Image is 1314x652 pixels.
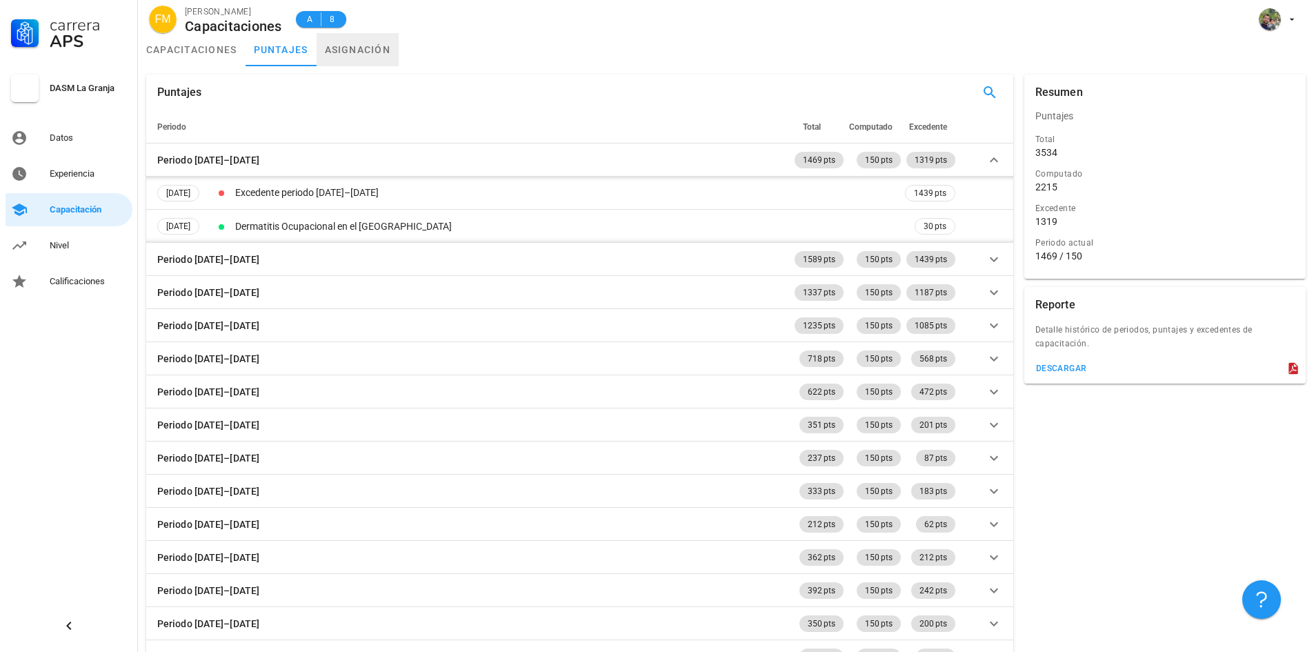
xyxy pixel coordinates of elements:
[1035,236,1295,250] div: Periodo actual
[1024,99,1306,132] div: Puntajes
[1035,132,1295,146] div: Total
[865,483,893,500] span: 150 pts
[157,384,259,399] div: Periodo [DATE]–[DATE]
[904,110,958,144] th: Excedente
[6,157,132,190] a: Experiencia
[1035,146,1057,159] div: 3534
[808,417,835,433] span: 351 pts
[149,6,177,33] div: avatar
[6,193,132,226] a: Capacitación
[808,450,835,466] span: 237 pts
[1035,201,1295,215] div: Excedente
[232,177,902,210] td: Excedente periodo [DATE]–[DATE]
[157,417,259,433] div: Periodo [DATE]–[DATE]
[166,186,190,201] span: [DATE]
[865,152,893,168] span: 150 pts
[924,516,947,533] span: 62 pts
[327,12,338,26] span: 8
[808,549,835,566] span: 362 pts
[1035,215,1057,228] div: 1319
[914,186,946,201] span: 1439 pts
[915,317,947,334] span: 1085 pts
[865,350,893,367] span: 150 pts
[1024,323,1306,359] div: Detalle histórico de periodos, puntajes y excedentes de capacitación.
[919,417,947,433] span: 201 pts
[6,265,132,298] a: Calificaciones
[924,450,947,466] span: 87 pts
[157,451,259,466] div: Periodo [DATE]–[DATE]
[865,417,893,433] span: 150 pts
[792,110,846,144] th: Total
[50,204,127,215] div: Capacitación
[157,583,259,598] div: Periodo [DATE]–[DATE]
[803,317,835,334] span: 1235 pts
[6,229,132,262] a: Nivel
[157,351,259,366] div: Periodo [DATE]–[DATE]
[808,483,835,500] span: 333 pts
[157,252,259,267] div: Periodo [DATE]–[DATE]
[808,582,835,599] span: 392 pts
[919,582,947,599] span: 242 pts
[846,110,904,144] th: Computado
[232,210,902,243] td: Dermatitis Ocupacional en el [GEOGRAPHIC_DATA]
[865,615,893,632] span: 150 pts
[50,132,127,144] div: Datos
[808,350,835,367] span: 718 pts
[865,251,893,268] span: 150 pts
[865,317,893,334] span: 150 pts
[919,384,947,400] span: 472 pts
[155,6,170,33] span: FM
[1035,364,1087,373] div: descargar
[50,276,127,287] div: Calificaciones
[50,33,127,50] div: APS
[803,122,821,132] span: Total
[1035,75,1083,110] div: Resumen
[157,484,259,499] div: Periodo [DATE]–[DATE]
[919,615,947,632] span: 200 pts
[157,616,259,631] div: Periodo [DATE]–[DATE]
[803,284,835,301] span: 1337 pts
[157,517,259,532] div: Periodo [DATE]–[DATE]
[865,582,893,599] span: 150 pts
[50,17,127,33] div: Carrera
[146,110,792,144] th: Periodo
[915,284,947,301] span: 1187 pts
[246,33,317,66] a: puntajes
[919,350,947,367] span: 568 pts
[157,152,259,168] div: Periodo [DATE]–[DATE]
[304,12,315,26] span: A
[1035,181,1057,193] div: 2215
[1035,167,1295,181] div: Computado
[865,450,893,466] span: 150 pts
[50,240,127,251] div: Nivel
[185,19,282,34] div: Capacitaciones
[1259,8,1281,30] div: avatar
[166,219,190,234] span: [DATE]
[849,122,893,132] span: Computado
[808,615,835,632] span: 350 pts
[915,251,947,268] span: 1439 pts
[808,384,835,400] span: 622 pts
[157,318,259,333] div: Periodo [DATE]–[DATE]
[317,33,399,66] a: asignación
[909,122,947,132] span: Excedente
[1035,287,1075,323] div: Reporte
[50,83,127,94] div: DASM La Granja
[6,121,132,155] a: Datos
[808,516,835,533] span: 212 pts
[157,122,186,132] span: Periodo
[157,285,259,300] div: Periodo [DATE]–[DATE]
[1030,359,1093,378] button: descargar
[915,152,947,168] span: 1319 pts
[865,549,893,566] span: 150 pts
[919,549,947,566] span: 212 pts
[1035,250,1295,262] div: 1469 / 150
[138,33,246,66] a: capacitaciones
[50,168,127,179] div: Experiencia
[919,483,947,500] span: 183 pts
[865,284,893,301] span: 150 pts
[924,219,946,233] span: 30 pts
[803,251,835,268] span: 1589 pts
[185,5,282,19] div: [PERSON_NAME]
[157,75,201,110] div: Puntajes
